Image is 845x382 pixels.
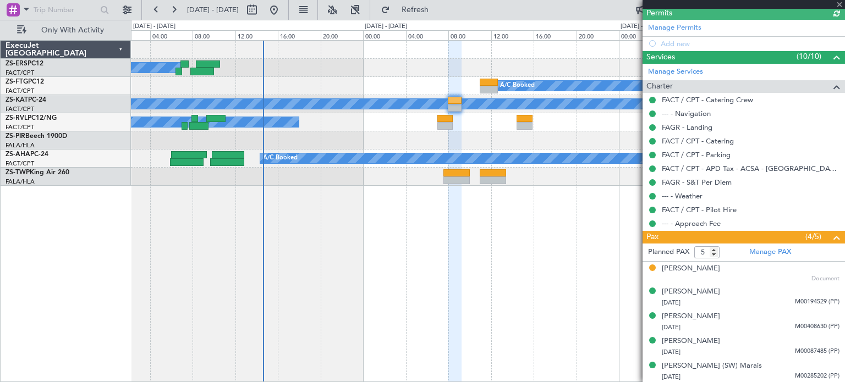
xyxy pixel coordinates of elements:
div: 16:00 [534,30,576,40]
span: ZS-ERS [6,60,28,67]
a: FACT / CPT - Parking [662,150,731,159]
span: Pax [646,231,659,243]
div: 16:00 [278,30,320,40]
a: FACT/CPT [6,159,34,168]
div: [PERSON_NAME] [662,311,720,322]
div: [PERSON_NAME] (SW) Marais [662,361,762,372]
span: (10/10) [797,51,821,62]
a: ZS-PIRBeech 1900D [6,133,67,140]
a: Manage Services [648,67,703,77]
a: ZS-FTGPC12 [6,79,44,85]
button: Refresh [376,1,442,19]
div: 04:00 [150,30,193,40]
a: FACT/CPT [6,105,34,113]
a: FAGR - Landing [662,123,712,132]
div: [DATE] - [DATE] [621,22,663,31]
a: FALA/HLA [6,141,35,150]
span: [DATE] [662,373,681,381]
span: [DATE] - [DATE] [187,5,239,15]
span: Refresh [392,6,438,14]
span: Only With Activity [29,26,116,34]
div: [PERSON_NAME] [662,263,720,274]
a: FACT/CPT [6,87,34,95]
div: [PERSON_NAME] [662,336,720,347]
span: [DATE] [662,323,681,331]
span: M00194529 (PP) [795,297,839,307]
span: M00285202 (PP) [795,372,839,381]
div: 00:00 [363,30,405,40]
input: Trip Number [34,2,97,18]
span: Charter [646,80,673,93]
div: [DATE] - [DATE] [133,22,175,31]
a: FALA/HLA [6,178,35,186]
a: FACT / CPT - Pilot Hire [662,205,737,214]
button: Only With Activity [12,21,119,39]
a: FAGR - S&T Per Diem [662,178,732,187]
div: [DATE] - [DATE] [365,22,407,31]
span: [DATE] [662,348,681,356]
a: ZS-TWPKing Air 260 [6,169,69,176]
div: 12:00 [235,30,278,40]
span: M00408630 (PP) [795,322,839,331]
span: ZS-KAT [6,97,28,103]
a: FACT / CPT - Catering Crew [662,95,753,104]
div: A/C Booked [500,77,535,94]
label: Planned PAX [648,247,689,258]
span: Services [646,51,675,64]
a: ZS-ERSPC12 [6,60,43,67]
div: 00:00 [619,30,661,40]
a: FACT / CPT - Catering [662,136,734,146]
span: ZS-RVL [6,115,28,121]
a: FACT/CPT [6,69,34,77]
div: 08:00 [193,30,235,40]
a: ZS-RVLPC12/NG [6,115,57,121]
div: 12:00 [491,30,534,40]
span: Document [811,274,839,284]
a: --- - Approach Fee [662,219,721,228]
div: 04:00 [406,30,448,40]
div: [PERSON_NAME] [662,286,720,297]
span: (4/5) [805,231,821,242]
a: Manage PAX [749,247,791,258]
span: [DATE] [662,298,681,307]
span: M00087485 (PP) [795,347,839,356]
a: ZS-AHAPC-24 [6,151,48,158]
a: --- - Navigation [662,109,711,118]
div: 08:00 [448,30,491,40]
span: ZS-FTG [6,79,28,85]
div: 20:00 [577,30,619,40]
a: FACT/CPT [6,123,34,131]
span: ZS-PIR [6,133,25,140]
a: FACT / CPT - APD Tax - ACSA - [GEOGRAPHIC_DATA] International FACT / CPT [662,164,839,173]
span: ZS-TWP [6,169,30,176]
span: ZS-AHA [6,151,30,158]
div: 20:00 [321,30,363,40]
a: --- - Weather [662,191,703,201]
a: ZS-KATPC-24 [6,97,46,103]
div: A/C Booked [263,150,298,167]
